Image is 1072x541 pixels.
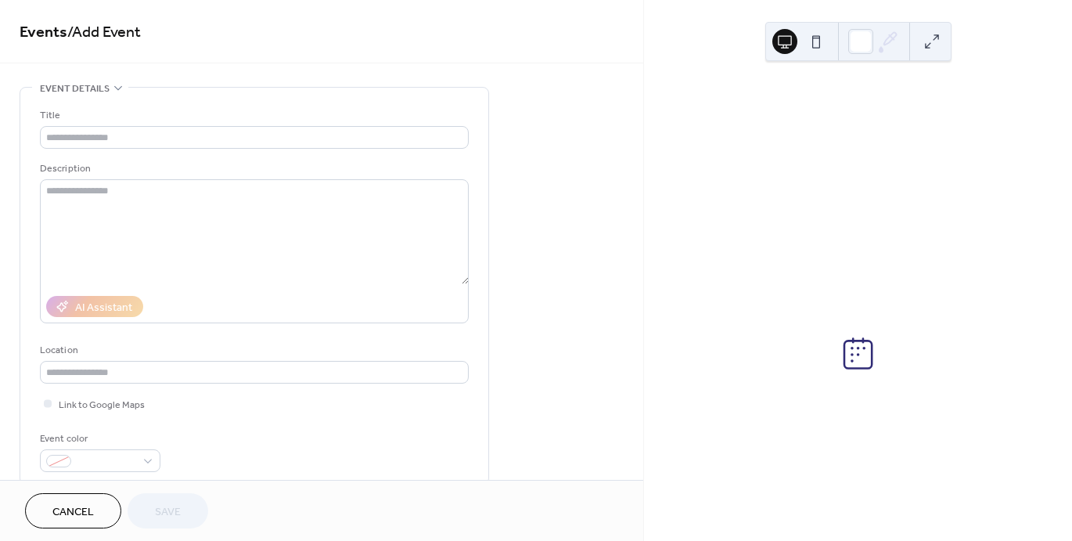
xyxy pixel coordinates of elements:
div: Location [40,342,466,359]
div: Title [40,107,466,124]
span: Event details [40,81,110,97]
span: Cancel [52,504,94,521]
span: / Add Event [67,17,141,48]
div: Event color [40,431,157,447]
button: Cancel [25,493,121,528]
span: Link to Google Maps [59,397,145,413]
div: Description [40,160,466,177]
a: Events [20,17,67,48]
